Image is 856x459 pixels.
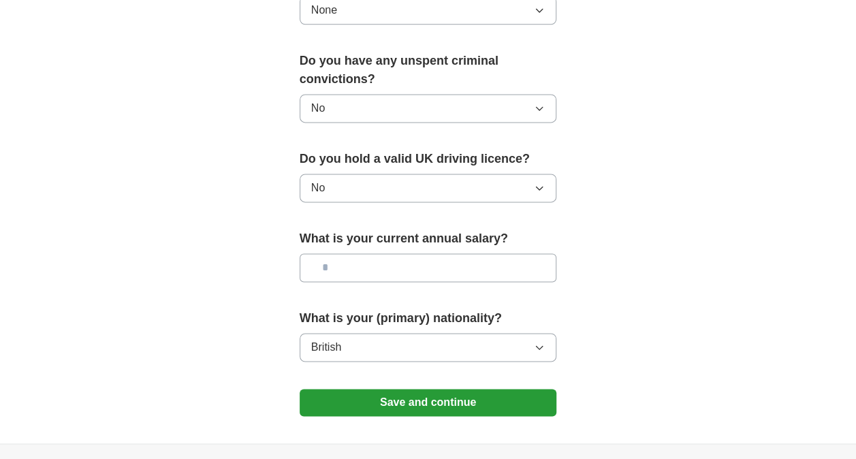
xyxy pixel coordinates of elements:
[300,174,557,202] button: No
[300,229,557,248] label: What is your current annual salary?
[300,94,557,123] button: No
[300,52,557,89] label: Do you have any unspent criminal convictions?
[311,180,325,196] span: No
[311,2,337,18] span: None
[311,100,325,116] span: No
[300,309,557,328] label: What is your (primary) nationality?
[300,150,557,168] label: Do you hold a valid UK driving licence?
[300,333,557,362] button: British
[300,389,557,416] button: Save and continue
[311,339,341,355] span: British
